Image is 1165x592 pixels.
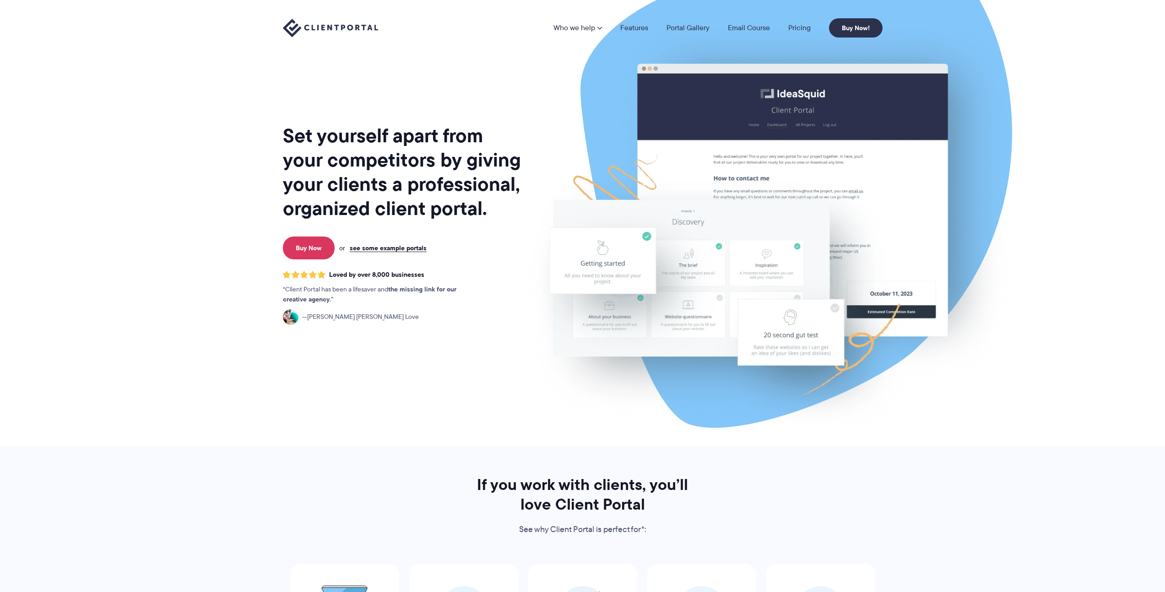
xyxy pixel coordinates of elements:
h2: If you work with clients, you’ll love Client Portal [465,475,701,514]
a: Features [620,24,648,32]
a: Who we help [553,24,602,32]
strong: the missing link for our creative agency [283,284,456,304]
a: see some example portals [350,244,427,252]
a: Buy Now [283,237,335,259]
span: Loved by over 8,000 businesses [329,271,424,279]
span: [PERSON_NAME] [PERSON_NAME] Love [302,312,419,322]
a: Email Course [728,24,770,32]
a: Pricing [788,24,811,32]
h1: Set yourself apart from your competitors by giving your clients a professional, organized client ... [283,124,523,221]
p: Client Portal has been a lifesaver and . [283,285,475,305]
a: Portal Gallery [666,24,710,32]
span: or [339,244,345,252]
a: Buy Now! [829,18,883,38]
p: See why Client Portal is perfect for*: [465,523,701,537]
